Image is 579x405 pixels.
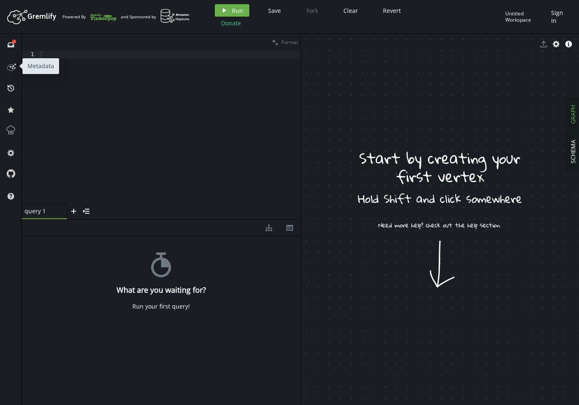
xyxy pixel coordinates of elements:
[337,4,364,17] button: Clear
[551,9,569,25] span: Sign In
[306,7,318,15] span: Fork
[160,9,190,23] img: AWS Neptune
[569,105,577,124] span: GRAPH
[215,4,249,17] button: Run
[343,7,358,15] span: Clear
[262,4,287,17] button: Save
[281,39,298,46] span: Format
[117,286,206,294] h4: What are you waiting for?
[505,10,547,23] div: Untitled Workspace
[232,7,243,15] span: Run
[121,9,190,25] div: and Sponsored by
[25,207,58,215] span: query 1
[269,34,301,51] button: Format
[547,4,573,29] button: Sign In
[569,140,577,163] span: SCHEMA
[132,303,190,310] div: Run your first query!
[62,10,117,24] div: Powered By
[215,17,247,29] button: Donate
[377,4,407,17] button: Revert
[22,51,40,59] div: 1
[300,4,325,17] button: Fork
[268,7,281,15] span: Save
[383,7,401,15] span: Revert
[22,58,59,74] div: Metadata
[221,19,241,27] span: Donate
